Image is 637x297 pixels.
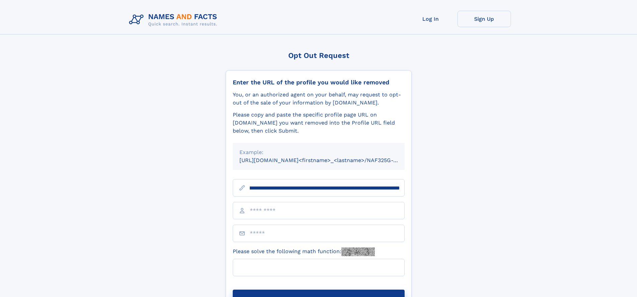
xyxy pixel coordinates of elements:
[233,91,405,107] div: You, or an authorized agent on your behalf, may request to opt-out of the sale of your informatio...
[126,11,223,29] img: Logo Names and Facts
[404,11,457,27] a: Log In
[226,51,412,60] div: Opt Out Request
[457,11,511,27] a: Sign Up
[233,111,405,135] div: Please copy and paste the specific profile page URL on [DOMAIN_NAME] you want removed into the Pr...
[239,148,398,156] div: Example:
[233,247,375,256] label: Please solve the following math function:
[233,79,405,86] div: Enter the URL of the profile you would like removed
[239,157,417,163] small: [URL][DOMAIN_NAME]<firstname>_<lastname>/NAF325G-xxxxxxxx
